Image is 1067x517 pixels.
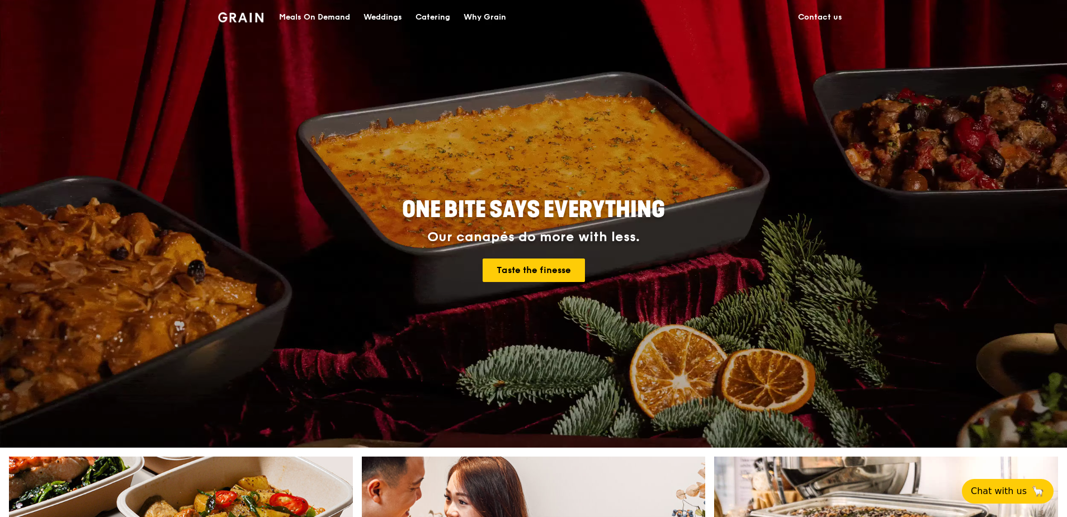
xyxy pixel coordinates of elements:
[464,1,506,34] div: Why Grain
[791,1,849,34] a: Contact us
[279,1,350,34] div: Meals On Demand
[409,1,457,34] a: Catering
[1031,485,1045,498] span: 🦙
[357,1,409,34] a: Weddings
[363,1,402,34] div: Weddings
[402,196,665,223] span: ONE BITE SAYS EVERYTHING
[457,1,513,34] a: Why Grain
[483,258,585,282] a: Taste the finesse
[416,1,450,34] div: Catering
[971,485,1027,498] span: Chat with us
[218,12,263,22] img: Grain
[332,229,735,245] div: Our canapés do more with less.
[962,479,1054,504] button: Chat with us🦙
